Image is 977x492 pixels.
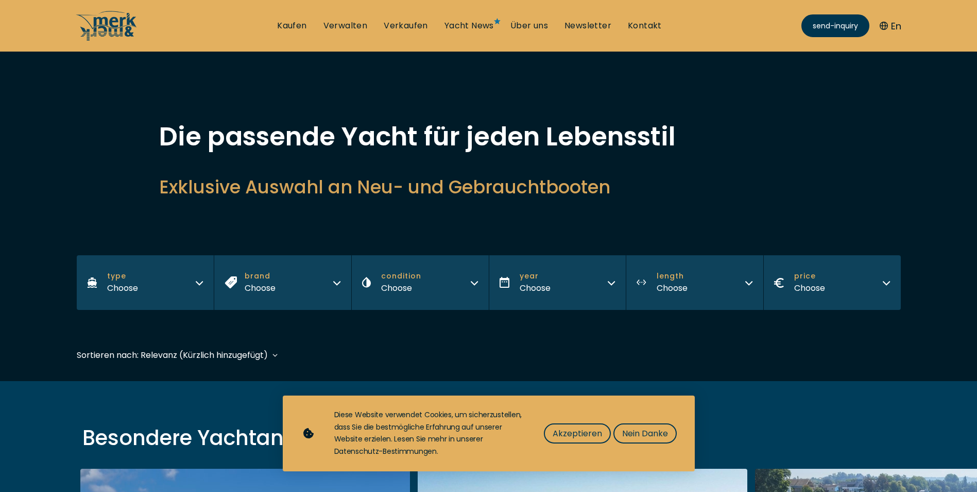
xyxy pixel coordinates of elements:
[107,282,138,294] div: Choose
[384,20,428,31] a: Verkaufen
[489,255,626,310] button: yearChoose
[628,20,662,31] a: Kontakt
[626,255,763,310] button: lengthChoose
[77,349,268,362] div: Sortieren nach: Relevanz (Kürzlich hinzugefügt)
[544,423,611,444] button: Akzeptieren
[107,271,138,282] span: type
[520,282,551,294] div: Choose
[657,271,688,282] span: length
[613,423,677,444] button: Nein Danke
[214,255,351,310] button: brandChoose
[801,14,869,37] a: send-inquiry
[880,19,901,33] button: En
[763,255,901,310] button: priceChoose
[245,282,276,294] div: Choose
[77,255,214,310] button: typeChoose
[334,409,523,458] div: Diese Website verwendet Cookies, um sicherzustellen, dass Sie die bestmögliche Erfahrung auf unse...
[510,20,548,31] a: Über uns
[323,20,368,31] a: Verwalten
[657,282,688,294] div: Choose
[381,271,421,282] span: condition
[159,124,818,150] h1: Die passende Yacht für jeden Lebensstil
[813,21,858,31] span: send-inquiry
[553,427,602,440] span: Akzeptieren
[245,271,276,282] span: brand
[622,427,668,440] span: Nein Danke
[794,282,825,294] div: Choose
[520,271,551,282] span: year
[794,271,825,282] span: price
[334,446,437,456] a: Datenschutz-Bestimmungen
[351,255,489,310] button: conditionChoose
[381,282,421,294] div: Choose
[159,174,818,200] h2: Exklusive Auswahl an Neu- und Gebrauchtbooten
[277,20,306,31] a: Kaufen
[444,20,494,31] a: Yacht News
[564,20,611,31] a: Newsletter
